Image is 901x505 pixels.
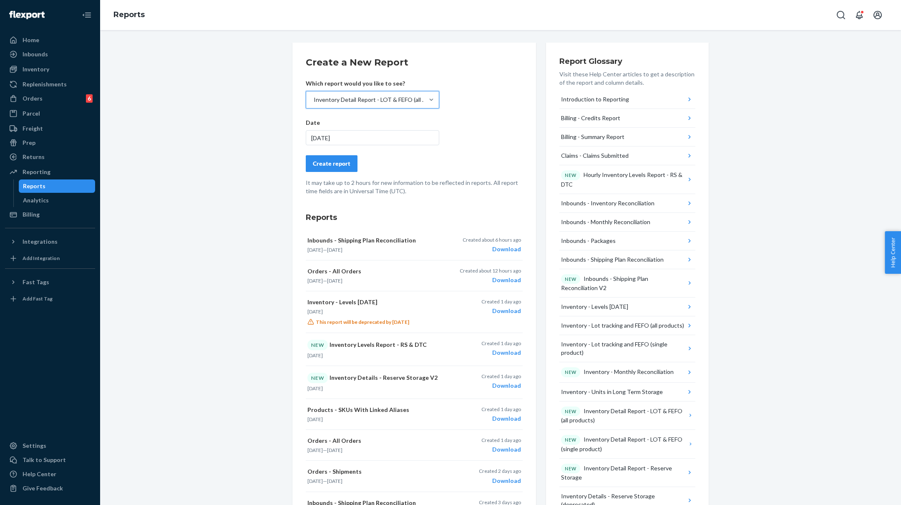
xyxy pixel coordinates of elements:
p: Created 2 days ago [479,467,521,475]
div: Inventory Detail Report - LOT & FEFO (all products) [561,407,687,425]
div: Add Integration [23,255,60,262]
a: Settings [5,439,95,452]
button: Introduction to Reporting [559,90,695,109]
p: NEW [565,172,576,179]
p: — [307,277,448,284]
button: Inventory - Levels [DATE][DATE]This report will be deprecated by [DATE]Created 1 day agoDownload [306,291,523,333]
div: Home [23,36,39,44]
button: Integrations [5,235,95,248]
div: Analytics [23,196,49,205]
div: Claims - Claims Submitted [561,151,629,160]
div: Billing [23,210,40,219]
div: Returns [23,153,45,161]
h3: Report Glossary [559,56,695,67]
button: Products - SKUs With Linked Aliases[DATE]Created 1 day agoDownload [306,399,523,430]
div: Download [481,348,521,357]
div: Parcel [23,109,40,118]
button: Create report [306,155,357,172]
div: Freight [23,124,43,133]
h2: Create a New Report [306,56,523,69]
time: [DATE] [307,278,323,284]
span: Help Center [885,231,901,274]
time: [DATE] [307,447,323,453]
div: Inventory Detail Report - Reserve Storage [561,464,686,482]
button: Orders - All Orders[DATE]—[DATE]Created 1 day agoDownload [306,430,523,461]
p: Created 1 day ago [481,373,521,380]
div: Download [460,276,521,284]
div: Download [481,307,521,315]
div: Replenishments [23,80,67,88]
div: Add Fast Tag [23,295,53,302]
p: It may take up to 2 hours for new information to be reflected in reports. All report time fields ... [306,179,523,195]
p: — [307,477,448,485]
button: Orders - All Orders[DATE]—[DATE]Created about 12 hours agoDownload [306,260,523,291]
div: Inbounds - Packages [561,237,616,245]
time: [DATE] [327,247,342,253]
p: NEW [565,437,576,443]
a: Inventory [5,63,95,76]
div: Inbounds - Shipping Plan Reconciliation V2 [561,274,686,293]
time: [DATE] [307,385,323,391]
time: [DATE] [307,352,323,359]
p: NEW [565,408,576,415]
div: Introduction to Reporting [561,95,629,104]
div: Reporting [23,168,50,176]
button: NEWInbounds - Shipping Plan Reconciliation V2 [559,269,695,298]
p: Created about 6 hours ago [463,236,521,243]
a: Help Center [5,467,95,481]
div: Download [479,477,521,485]
p: Products - SKUs With Linked Aliases [307,406,448,414]
button: Fast Tags [5,275,95,289]
a: Add Fast Tag [5,292,95,306]
p: Created 1 day ago [481,406,521,413]
div: Settings [23,442,46,450]
a: Orders6 [5,92,95,105]
div: Talk to Support [23,456,66,464]
p: Created 1 day ago [481,340,521,347]
button: Give Feedback [5,482,95,495]
p: NEW [565,465,576,472]
a: Freight [5,122,95,135]
div: Inventory - Lot tracking and FEFO (all products) [561,321,684,330]
div: Billing - Summary Report [561,133,624,141]
a: Reports [19,179,96,193]
div: NEW [307,340,328,350]
button: Billing - Credits Report [559,109,695,128]
div: Create report [313,159,350,168]
p: Orders - All Orders [307,437,448,445]
time: [DATE] [307,416,323,422]
p: Date [306,119,439,127]
p: Inventory Levels Report - RS & DTC [307,340,448,350]
time: [DATE] [307,247,323,253]
button: Inbounds - Shipping Plan Reconciliation [559,250,695,269]
p: Inventory - Levels [DATE] [307,298,448,306]
div: Help Center [23,470,56,478]
div: Fast Tags [23,278,49,286]
p: Inventory Details - Reserve Storage V2 [307,373,448,383]
div: Inventory Detail Report - LOT & FEFO (single product) [561,435,687,453]
time: [DATE] [327,447,342,453]
div: Inbounds - Inventory Reconciliation [561,199,654,207]
button: Inbounds - Packages [559,232,695,250]
button: NEWInventory Levels Report - RS & DTC[DATE]Created 1 day agoDownload [306,333,523,366]
div: Inbounds [23,50,48,58]
p: NEW [565,276,576,283]
button: NEWInventory Detail Report - LOT & FEFO (all products) [559,401,695,430]
time: [DATE] [327,278,342,284]
div: Prep [23,139,35,147]
div: Download [481,445,521,454]
h3: Reports [306,212,523,223]
button: Inbounds - Monthly Reconciliation [559,213,695,232]
div: Inventory - Levels [DATE] [561,303,628,311]
p: Inbounds - Shipping Plan Reconciliation [307,236,448,245]
img: Flexport logo [9,11,45,19]
div: Download [463,245,521,253]
button: Inventory - Levels [DATE] [559,298,695,316]
p: This report will be deprecated by [DATE] [307,318,448,326]
button: Open account menu [869,7,886,23]
div: Reports [23,182,45,190]
div: Inventory - Units in Long Term Storage [561,388,663,396]
time: [DATE] [307,478,323,484]
a: Parcel [5,107,95,120]
a: Analytics [19,194,96,207]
